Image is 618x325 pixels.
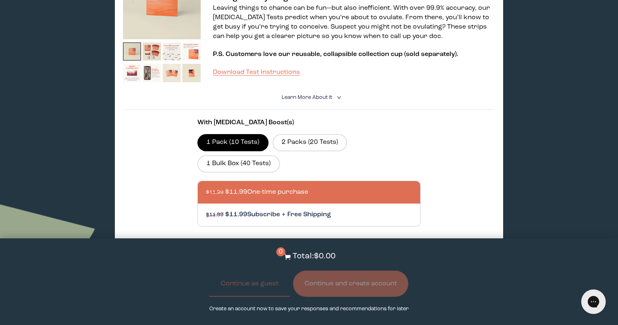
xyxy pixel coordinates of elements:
img: thumbnail image [123,43,141,61]
img: thumbnail image [163,64,181,82]
label: 2 Packs (20 Tests) [273,134,347,151]
span: Learn More About it [282,95,332,100]
button: Continue and create account [293,271,408,297]
p: With [MEDICAL_DATA] Boost(s) [197,118,421,128]
label: 1 Pack (10 Tests) [197,134,269,151]
img: thumbnail image [143,64,161,82]
a: Download Test Instructions [213,69,300,76]
span: 0 [276,247,285,256]
label: 1 Bulk Box (40 Tests) [197,155,280,173]
img: thumbnail image [163,43,181,61]
img: thumbnail image [143,43,161,61]
img: thumbnail image [182,43,201,61]
p: Leaving things to chance can be fun—but also inefficient. With over 99.9% accuracy, our [MEDICAL_... [213,4,495,41]
p: Total: $0.00 [293,251,336,262]
i: < [334,95,342,100]
span: . [457,51,458,58]
button: Continue as guest [209,271,290,297]
summary: Learn More About it < [282,94,336,101]
p: Create an account now to save your responses and recommendations for later [209,305,409,313]
img: thumbnail image [182,64,201,82]
span: P.S. Customers love our reusable, collapsible collection cup (sold separately) [213,51,457,58]
iframe: Gorgias live chat messenger [577,287,610,317]
img: thumbnail image [123,64,141,82]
